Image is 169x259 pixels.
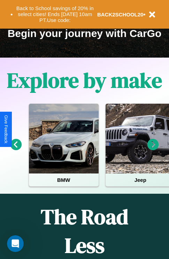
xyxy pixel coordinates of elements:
h4: BMW [29,173,99,186]
b: BACK2SCHOOL20 [97,12,144,17]
button: Back to School savings of 20% in select cities! Ends [DATE] 10am PT.Use code: [13,3,97,25]
h1: Explore by make [7,66,162,95]
div: Give Feedback [3,115,8,143]
iframe: Intercom live chat [7,235,24,252]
